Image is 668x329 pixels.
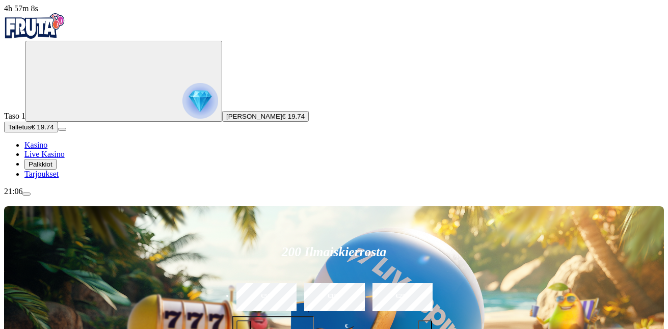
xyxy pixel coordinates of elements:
a: Live Kasino [24,150,65,158]
a: Kasino [24,141,47,149]
button: reward progress [25,41,222,122]
label: €150 [302,282,366,311]
a: Tarjoukset [24,170,59,178]
span: [PERSON_NAME] [226,113,282,120]
span: € 19.74 [282,113,305,120]
label: €250 [370,282,434,311]
button: menu [58,128,66,131]
button: Talletusplus icon€ 19.74 [4,122,58,132]
nav: Main menu [4,141,664,179]
button: menu [22,193,31,196]
span: Palkkiot [29,160,52,168]
span: 21:06 [4,187,22,196]
span: Talletus [8,123,31,131]
label: €50 [234,282,298,311]
button: Palkkiot [24,159,57,170]
span: Taso 1 [4,112,25,120]
img: reward progress [182,83,218,119]
span: € 19.74 [31,123,54,131]
span: user session time [4,4,38,13]
nav: Primary [4,13,664,179]
button: [PERSON_NAME]€ 19.74 [222,111,309,122]
img: Fruta [4,13,65,39]
a: Fruta [4,32,65,40]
